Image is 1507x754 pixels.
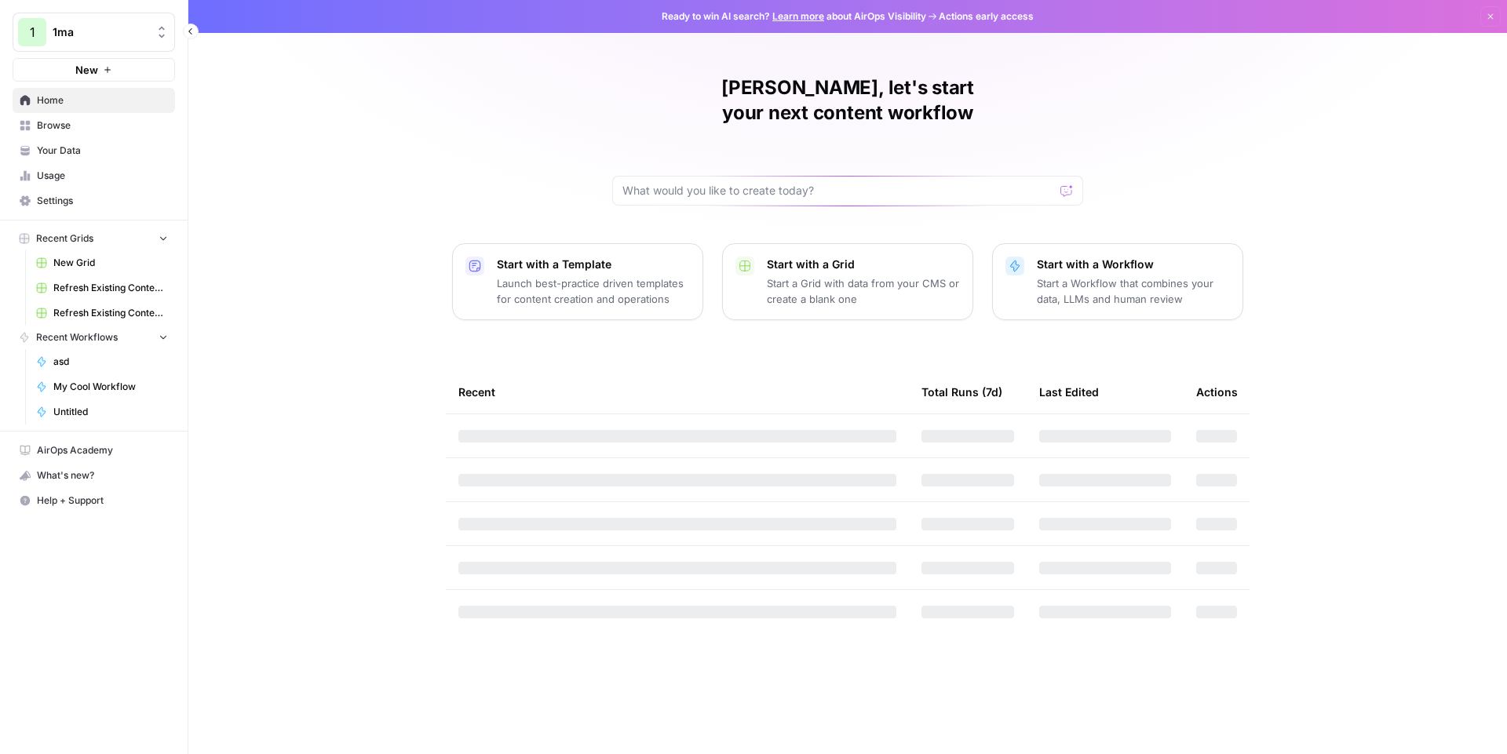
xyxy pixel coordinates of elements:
[1196,370,1238,413] div: Actions
[1037,275,1230,307] p: Start a Workflow that combines your data, LLMs and human review
[53,256,168,270] span: New Grid
[13,188,175,213] a: Settings
[992,243,1243,320] button: Start with a WorkflowStart a Workflow that combines your data, LLMs and human review
[53,24,148,40] span: 1ma
[939,9,1034,24] span: Actions early access
[612,75,1083,126] h1: [PERSON_NAME], let's start your next content workflow
[13,438,175,463] a: AirOps Academy
[1037,257,1230,272] p: Start with a Workflow
[13,464,174,487] div: What's new?
[30,23,35,42] span: 1
[13,488,175,513] button: Help + Support
[13,13,175,52] button: Workspace: 1ma
[452,243,703,320] button: Start with a TemplateLaunch best-practice driven templates for content creation and operations
[53,306,168,320] span: Refresh Existing Content (12)
[722,243,973,320] button: Start with a GridStart a Grid with data from your CMS or create a blank one
[36,231,93,246] span: Recent Grids
[75,62,98,78] span: New
[13,463,175,488] button: What's new?
[13,326,175,349] button: Recent Workflows
[29,301,175,326] a: Refresh Existing Content (12)
[921,370,1002,413] div: Total Runs (7d)
[13,113,175,138] a: Browse
[37,144,168,158] span: Your Data
[497,257,690,272] p: Start with a Template
[37,194,168,208] span: Settings
[662,9,926,24] span: Ready to win AI search? about AirOps Visibility
[29,250,175,275] a: New Grid
[29,374,175,399] a: My Cool Workflow
[767,257,960,272] p: Start with a Grid
[53,380,168,394] span: My Cool Workflow
[53,405,168,419] span: Untitled
[622,183,1054,199] input: What would you like to create today?
[36,330,118,344] span: Recent Workflows
[13,88,175,113] a: Home
[37,169,168,183] span: Usage
[13,227,175,250] button: Recent Grids
[37,93,168,107] span: Home
[29,399,175,424] a: Untitled
[29,275,175,301] a: Refresh Existing Content (13)
[458,370,896,413] div: Recent
[13,58,175,82] button: New
[53,355,168,369] span: asd
[767,275,960,307] p: Start a Grid with data from your CMS or create a blank one
[53,281,168,295] span: Refresh Existing Content (13)
[1039,370,1099,413] div: Last Edited
[13,163,175,188] a: Usage
[37,443,168,457] span: AirOps Academy
[37,494,168,508] span: Help + Support
[497,275,690,307] p: Launch best-practice driven templates for content creation and operations
[13,138,175,163] a: Your Data
[772,10,824,22] a: Learn more
[37,118,168,133] span: Browse
[29,349,175,374] a: asd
